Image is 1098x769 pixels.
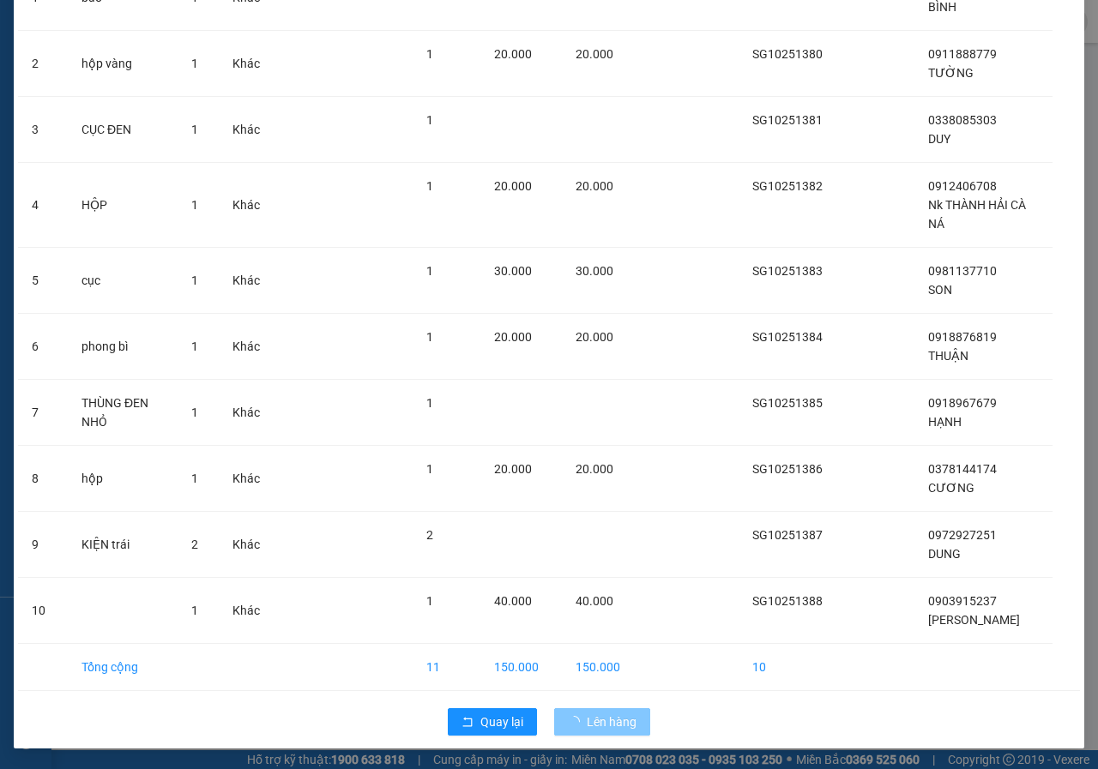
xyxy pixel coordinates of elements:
[144,81,236,103] li: (c) 2017
[426,594,433,608] span: 1
[928,283,952,297] span: SON
[413,644,480,691] td: 11
[68,512,178,578] td: KIỆN trái
[426,528,433,542] span: 2
[191,538,198,551] span: 2
[752,330,823,344] span: SG10251384
[426,113,433,127] span: 1
[568,716,587,728] span: loading
[576,47,613,61] span: 20.000
[68,446,178,512] td: hộp
[219,248,274,314] td: Khác
[144,65,236,79] b: [DOMAIN_NAME]
[219,97,274,163] td: Khác
[752,462,823,476] span: SG10251386
[219,512,274,578] td: Khác
[219,578,274,644] td: Khác
[752,594,823,608] span: SG10251388
[68,380,178,446] td: THÙNG ĐEN NHỎ
[68,248,178,314] td: cục
[426,330,433,344] span: 1
[928,594,997,608] span: 0903915237
[494,462,532,476] span: 20.000
[18,512,68,578] td: 9
[494,47,532,61] span: 20.000
[928,179,997,193] span: 0912406708
[219,380,274,446] td: Khác
[191,198,198,212] span: 1
[219,31,274,97] td: Khác
[191,604,198,617] span: 1
[448,708,537,736] button: rollbackQuay lại
[752,396,823,410] span: SG10251385
[494,594,532,608] span: 40.000
[426,462,433,476] span: 1
[68,97,178,163] td: CỤC ĐEN
[576,179,613,193] span: 20.000
[928,47,997,61] span: 0911888779
[191,57,198,70] span: 1
[68,314,178,380] td: phong bì
[480,644,562,691] td: 150.000
[191,406,198,419] span: 1
[426,264,433,278] span: 1
[219,446,274,512] td: Khác
[928,330,997,344] span: 0918876819
[462,716,474,730] span: rollback
[752,47,823,61] span: SG10251380
[752,528,823,542] span: SG10251387
[106,25,170,105] b: Gửi khách hàng
[426,179,433,193] span: 1
[752,113,823,127] span: SG10251381
[752,264,823,278] span: SG10251383
[68,31,178,97] td: hộp vàng
[494,179,532,193] span: 20.000
[928,547,961,561] span: DUNG
[219,314,274,380] td: Khác
[191,273,198,287] span: 1
[928,415,962,429] span: HẠNH
[18,97,68,163] td: 3
[18,314,68,380] td: 6
[928,198,1026,231] span: Nk THÀNH HẢI CÀ NÁ
[219,163,274,248] td: Khác
[576,330,613,344] span: 20.000
[494,330,532,344] span: 20.000
[191,123,198,136] span: 1
[18,248,68,314] td: 5
[739,644,836,691] td: 10
[68,644,178,691] td: Tổng cộng
[752,179,823,193] span: SG10251382
[426,47,433,61] span: 1
[928,264,997,278] span: 0981137710
[928,481,974,495] span: CƯƠNG
[928,528,997,542] span: 0972927251
[191,339,198,353] span: 1
[928,613,1020,627] span: [PERSON_NAME]
[576,462,613,476] span: 20.000
[18,31,68,97] td: 2
[562,644,634,691] td: 150.000
[426,396,433,410] span: 1
[18,380,68,446] td: 7
[928,349,968,363] span: THUẬN
[576,264,613,278] span: 30.000
[928,113,997,127] span: 0338085303
[21,111,77,162] b: Thiện Trí
[18,163,68,248] td: 4
[494,264,532,278] span: 30.000
[480,712,523,731] span: Quay lại
[928,132,950,146] span: DUY
[186,21,227,63] img: logo.jpg
[191,472,198,485] span: 1
[18,578,68,644] td: 10
[554,708,650,736] button: Lên hàng
[68,163,178,248] td: HỘP
[18,446,68,512] td: 8
[928,462,997,476] span: 0378144174
[928,66,974,80] span: TƯỜNG
[587,712,636,731] span: Lên hàng
[928,396,997,410] span: 0918967679
[576,594,613,608] span: 40.000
